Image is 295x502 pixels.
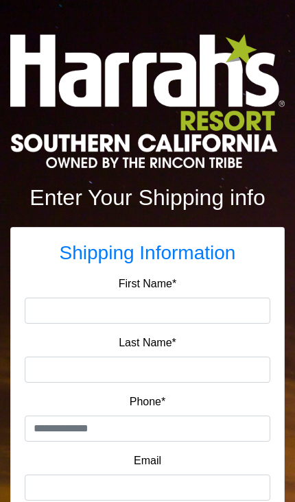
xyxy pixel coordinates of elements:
h3: Shipping Information [25,241,270,265]
img: Logo [10,34,285,168]
label: Last Name* [119,335,176,351]
label: First Name* [119,276,176,292]
label: Phone* [130,394,166,410]
label: Email [134,453,161,469]
h2: Enter Your Shipping info [10,184,285,211]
